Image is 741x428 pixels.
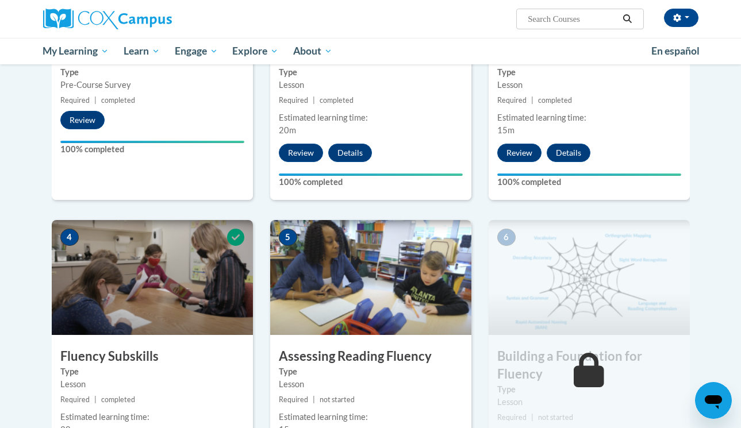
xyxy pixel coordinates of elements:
span: Required [279,395,308,404]
span: My Learning [43,44,109,58]
span: 20m [279,125,296,135]
span: completed [101,395,135,404]
span: not started [320,395,355,404]
span: 4 [60,229,79,246]
span: completed [101,96,135,105]
div: Lesson [497,396,681,408]
button: Details [328,144,372,162]
button: Review [279,144,323,162]
span: | [531,413,533,422]
img: Course Image [52,220,253,335]
button: Search [619,12,636,26]
label: Type [279,66,463,79]
label: Type [497,66,681,79]
a: My Learning [36,38,117,64]
span: completed [320,96,354,105]
button: Account Settings [664,9,698,27]
div: Your progress [279,173,463,176]
label: 100% completed [497,176,681,188]
iframe: Button to launch messaging window [695,382,732,419]
button: Review [60,111,105,129]
span: About [293,44,332,58]
span: not started [538,413,573,422]
img: Cox Campus [43,9,172,29]
span: En español [651,45,700,57]
img: Course Image [270,220,471,335]
div: Pre-Course Survey [60,79,244,91]
button: Details [547,144,590,162]
div: Estimated learning time: [497,111,681,124]
span: Required [60,395,90,404]
label: Type [497,383,681,396]
div: Estimated learning time: [279,111,463,124]
button: Review [497,144,542,162]
div: Lesson [60,378,244,391]
a: About [286,38,340,64]
span: 6 [497,229,516,246]
label: Type [60,365,244,378]
label: 100% completed [279,176,463,188]
a: Explore [225,38,286,64]
div: Your progress [60,141,244,143]
img: Course Image [489,220,690,335]
span: 15m [497,125,515,135]
label: 100% completed [60,143,244,156]
span: | [313,395,315,404]
span: completed [538,96,572,105]
div: Estimated learning time: [60,411,244,423]
span: Required [497,413,527,422]
h3: Assessing Reading Fluency [270,348,471,365]
div: Main menu [34,38,707,64]
span: Required [497,96,527,105]
label: Type [279,365,463,378]
span: Required [279,96,308,105]
span: Required [60,96,90,105]
span: Engage [175,44,218,58]
span: 5 [279,229,297,246]
div: Your progress [497,173,681,176]
h3: Building a Foundation for Fluency [489,348,690,383]
div: Lesson [279,378,463,391]
a: En español [644,39,707,63]
span: | [94,96,97,105]
label: Type [60,66,244,79]
div: Lesson [497,79,681,91]
span: Learn [124,44,160,58]
a: Engage [167,38,225,64]
span: | [94,395,97,404]
a: Cox Campus [43,9,250,29]
div: Lesson [279,79,463,91]
span: Explore [232,44,278,58]
a: Learn [116,38,167,64]
h3: Fluency Subskills [52,348,253,365]
span: | [531,96,533,105]
input: Search Courses [527,12,619,26]
div: Estimated learning time: [279,411,463,423]
span: | [313,96,315,105]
